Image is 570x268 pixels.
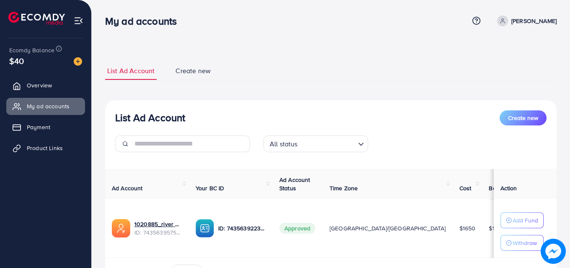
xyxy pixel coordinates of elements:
button: Add Fund [500,212,544,228]
span: ID: 7435639575470456849 [134,228,182,237]
span: Approved [279,223,315,234]
span: Payment [27,123,50,131]
span: Action [500,184,517,192]
img: ic-ads-acc.e4c84228.svg [112,219,130,237]
img: logo [8,12,65,25]
h3: My ad accounts [105,15,183,27]
span: Ad Account Status [279,176,310,192]
a: My ad accounts [6,98,85,115]
span: [GEOGRAPHIC_DATA]/[GEOGRAPHIC_DATA] [330,224,446,232]
p: Add Fund [513,215,538,225]
a: Payment [6,119,85,135]
span: Overview [27,81,52,89]
a: Product Links [6,140,85,156]
img: image [541,239,566,264]
p: Withdraw [513,238,537,248]
span: $40 [9,55,24,67]
p: ID: 7435639223551852561 [218,223,266,233]
span: My ad accounts [27,102,70,110]
img: image [74,57,82,66]
img: menu [74,16,83,26]
span: Product Links [27,144,63,152]
span: Your BC ID [196,184,224,192]
h3: List Ad Account [115,112,185,124]
span: Cost [459,184,472,192]
span: Create new [508,114,538,122]
span: List Ad Account [107,66,155,76]
span: Ecomdy Balance [9,46,54,54]
p: [PERSON_NAME] [511,16,557,26]
div: Search for option [263,135,368,152]
span: Ad Account [112,184,143,192]
button: Create new [500,110,547,125]
a: [PERSON_NAME] [494,15,557,26]
img: ic-ba-acc.ded83a64.svg [196,219,214,237]
input: Search for option [300,136,355,150]
div: <span class='underline'>1020885_river bzar ad acc_1731244750210</span></br>7435639575470456849 [134,220,182,237]
span: All status [268,138,299,150]
span: $1650 [459,224,476,232]
span: Time Zone [330,184,358,192]
a: 1020885_river bzar ad acc_1731244750210 [134,220,182,228]
a: Overview [6,77,85,94]
span: Create new [175,66,211,76]
button: Withdraw [500,235,544,251]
